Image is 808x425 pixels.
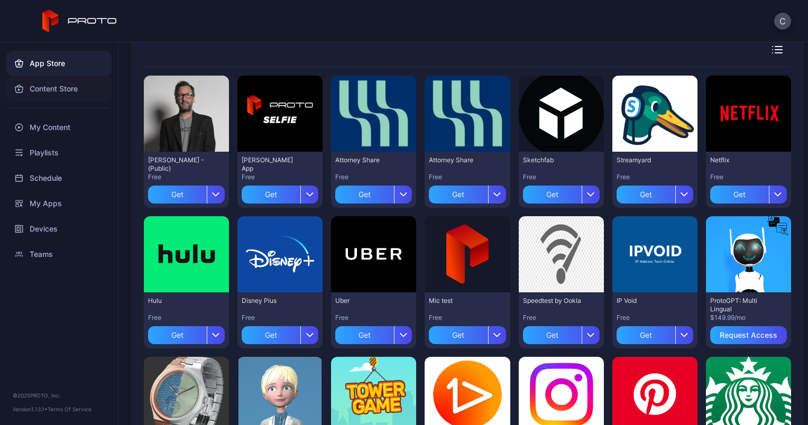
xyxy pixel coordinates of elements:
div: Get [148,186,207,204]
button: Get [335,181,412,204]
a: Devices [6,216,112,242]
div: Attorney Share [335,156,393,164]
a: My Content [6,115,112,140]
div: Sketchfab [523,156,581,164]
button: Get [335,322,412,344]
button: Get [523,181,600,204]
div: Get [429,326,488,344]
a: Schedule [6,165,112,191]
div: ProtoGPT: Multi Lingual [710,297,768,313]
div: Get [617,186,675,204]
button: C [774,13,791,30]
div: Get [242,186,300,204]
a: Playlists [6,140,112,165]
button: Get [242,181,318,204]
div: Uber [335,297,393,305]
a: Terms Of Service [48,406,91,412]
button: Get [148,322,225,344]
button: Get [242,322,318,344]
div: $149.99/mo [710,313,787,322]
div: Get [429,186,488,204]
button: Get [429,322,506,344]
div: © 2025 PROTO, Inc. [13,391,105,400]
div: Mic test [429,297,487,305]
div: Hulu [148,297,206,305]
div: IP Void [617,297,675,305]
div: Free [523,313,600,322]
div: Free [710,173,787,181]
div: Get [523,326,582,344]
a: Content Store [6,76,112,101]
div: Free [242,173,318,181]
div: Get [148,326,207,344]
div: Get [523,186,582,204]
div: David Selfie App [242,156,300,173]
div: Disney Plus [242,297,300,305]
div: Free [429,313,506,322]
div: Free [429,173,506,181]
button: Request Access [710,326,787,344]
button: Get [148,181,225,204]
button: Get [523,322,600,344]
button: Get [617,181,693,204]
div: Request Access [720,331,777,339]
div: Free [617,173,693,181]
div: Speedtest by Ookla [523,297,581,305]
div: Get [710,186,769,204]
div: Free [523,173,600,181]
div: Free [335,173,412,181]
button: Get [710,181,787,204]
div: David N Persona - (Public) [148,156,206,173]
div: Get [242,326,300,344]
button: Get [617,322,693,344]
div: Streamyard [617,156,675,164]
div: Free [335,313,412,322]
div: Free [242,313,318,322]
div: Attorney Share [429,156,487,164]
div: Free [148,173,225,181]
div: Get [617,326,675,344]
div: Free [148,313,225,322]
a: My Apps [6,191,112,216]
div: Free [617,313,693,322]
div: Get [335,326,394,344]
span: Version 1.13.1 • [13,406,48,412]
a: Teams [6,242,112,267]
button: Get [429,181,506,204]
div: Netflix [710,156,768,164]
div: Get [335,186,394,204]
a: App Store [6,51,112,76]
